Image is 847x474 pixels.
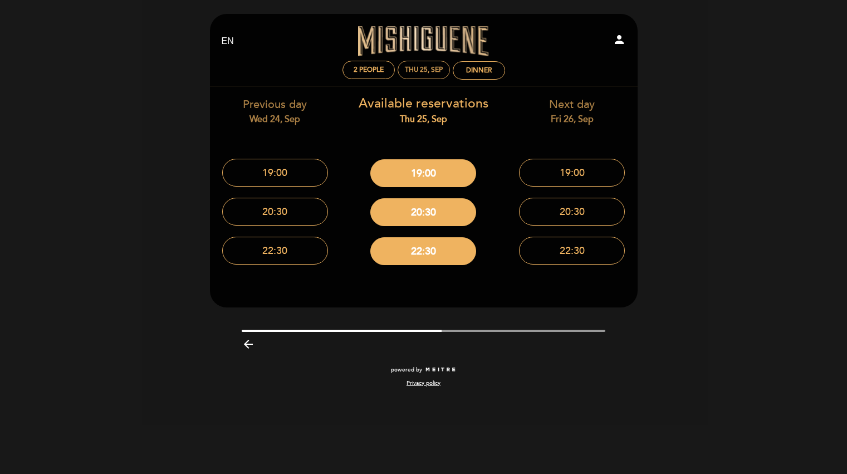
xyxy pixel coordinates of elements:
[391,366,422,374] span: powered by
[209,113,341,126] div: Wed 24, Sep
[370,237,476,265] button: 22:30
[222,159,328,187] button: 19:00
[466,66,492,75] div: Dinner
[613,33,626,50] button: person
[506,113,638,126] div: Fri 26, Sep
[354,66,384,74] span: 2 people
[222,237,328,265] button: 22:30
[391,366,457,374] a: powered by
[407,379,440,387] a: Privacy policy
[425,367,457,373] img: MEITRE
[405,66,443,74] div: Thu 25, Sep
[613,33,626,46] i: person
[370,198,476,226] button: 20:30
[519,159,625,187] button: 19:00
[354,26,493,57] a: Mishiguene
[242,338,255,351] i: arrow_backward
[506,97,638,125] div: Next day
[209,97,341,125] div: Previous day
[519,237,625,265] button: 22:30
[519,198,625,226] button: 20:30
[222,198,328,226] button: 20:30
[358,113,489,126] div: Thu 25, Sep
[370,159,476,187] button: 19:00
[358,95,489,126] div: Available reservations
